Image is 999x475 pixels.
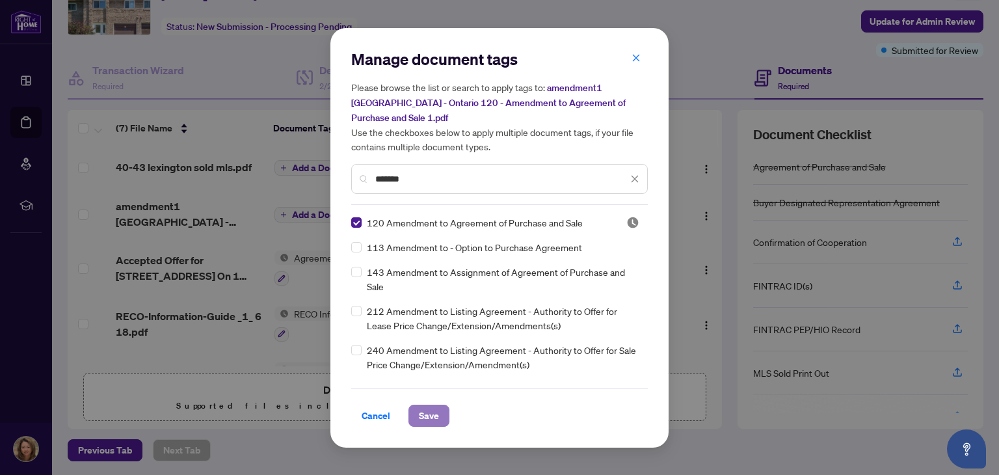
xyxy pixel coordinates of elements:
[367,265,640,293] span: 143 Amendment to Assignment of Agreement of Purchase and Sale
[367,304,640,332] span: 212 Amendment to Listing Agreement - Authority to Offer for Lease Price Change/Extension/Amendmen...
[632,53,641,62] span: close
[362,405,390,426] span: Cancel
[367,343,640,372] span: 240 Amendment to Listing Agreement - Authority to Offer for Sale Price Change/Extension/Amendment(s)
[630,174,639,183] span: close
[947,429,986,468] button: Open asap
[351,405,401,427] button: Cancel
[351,49,648,70] h2: Manage document tags
[419,405,439,426] span: Save
[351,80,648,154] h5: Please browse the list or search to apply tags to: Use the checkboxes below to apply multiple doc...
[367,240,582,254] span: 113 Amendment to - Option to Purchase Agreement
[626,216,639,229] img: status
[626,216,639,229] span: Pending Review
[367,215,583,230] span: 120 Amendment to Agreement of Purchase and Sale
[351,82,626,124] span: amendment1 [GEOGRAPHIC_DATA] - Ontario 120 - Amendment to Agreement of Purchase and Sale 1.pdf
[408,405,449,427] button: Save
